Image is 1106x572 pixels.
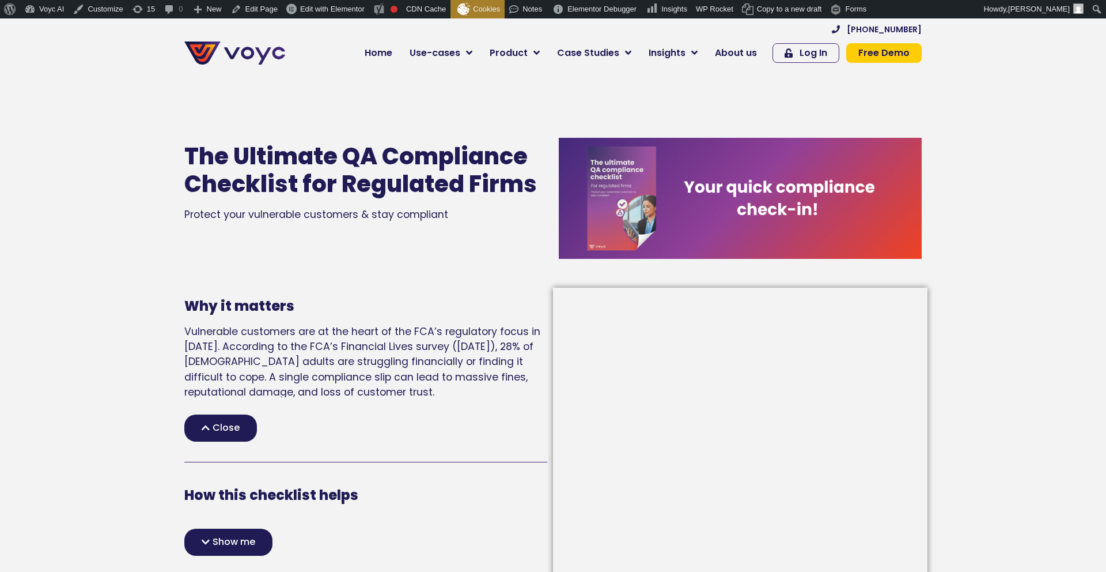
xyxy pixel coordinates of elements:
[184,208,448,221] span: Protect your vulnerable customers & stay compliant
[800,48,827,58] span: Log In
[847,25,922,33] span: [PHONE_NUMBER]
[184,529,272,556] div: Show me
[401,42,481,65] a: Use-cases
[481,42,548,65] a: Product
[184,415,257,442] div: Close
[184,42,285,65] img: voyc-full-logo
[772,43,839,63] a: Log In
[490,46,528,60] span: Product
[649,46,685,60] span: Insights
[410,46,460,60] span: Use-cases
[706,42,766,65] a: About us
[213,423,240,432] span: Close
[356,42,401,65] a: Home
[858,48,910,58] span: Free Demo
[184,142,547,198] h1: The Ultimate QA Compliance Checklist for Regulated Firms
[557,46,619,60] span: Case Studies
[846,43,922,63] a: Free Demo
[184,325,540,400] span: Vulnerable customers are at the heart of the FCA’s regulatory focus in [DATE]. According to the F...
[715,46,757,60] span: About us
[213,537,255,547] span: Show me
[548,42,640,65] a: Case Studies
[1008,5,1070,13] span: [PERSON_NAME]
[391,6,397,13] div: Focus keyphrase not set
[300,5,365,13] span: Edit with Elementor
[365,46,392,60] span: Home
[832,25,922,33] a: [PHONE_NUMBER]
[184,298,547,315] h4: Why it matters
[184,487,547,504] h4: How this checklist helps
[640,42,706,65] a: Insights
